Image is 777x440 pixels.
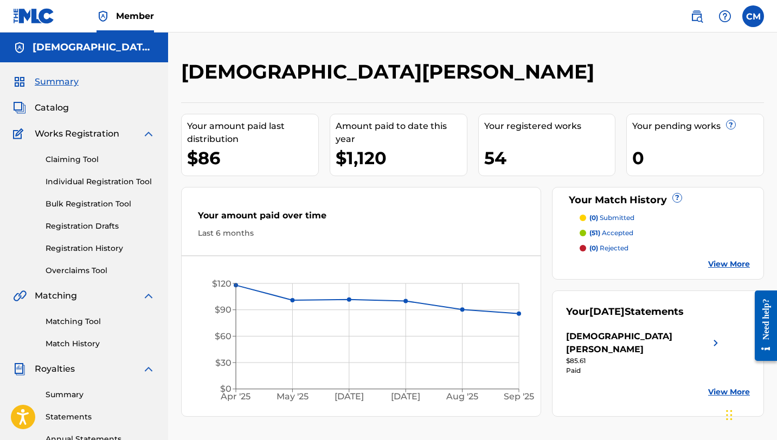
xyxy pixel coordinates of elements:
[566,366,722,376] div: Paid
[718,10,731,23] img: help
[391,391,420,402] tspan: [DATE]
[46,389,155,400] a: Summary
[589,213,634,223] p: submitted
[46,221,155,232] a: Registration Drafts
[35,101,69,114] span: Catalog
[212,279,232,289] tspan: $120
[13,8,55,24] img: MLC Logo
[566,193,750,208] div: Your Match History
[187,120,318,146] div: Your amount paid last distribution
[215,331,232,341] tspan: $60
[220,384,232,394] tspan: $0
[566,356,722,366] div: $85.61
[566,330,709,356] div: [DEMOGRAPHIC_DATA][PERSON_NAME]
[484,146,615,170] div: 54
[723,388,777,440] iframe: Chat Widget
[46,154,155,165] a: Claiming Tool
[277,391,309,402] tspan: May '25
[35,75,79,88] span: Summary
[33,41,155,54] h5: Christian Morales
[13,75,26,88] img: Summary
[686,5,708,27] a: Public Search
[566,330,722,376] a: [DEMOGRAPHIC_DATA][PERSON_NAME]right chevron icon$85.61Paid
[708,386,750,398] a: View More
[13,127,27,140] img: Works Registration
[181,60,600,84] h2: [DEMOGRAPHIC_DATA][PERSON_NAME]
[35,127,119,140] span: Works Registration
[336,120,467,146] div: Amount paid to date this year
[335,391,364,402] tspan: [DATE]
[35,289,77,302] span: Matching
[714,5,736,27] div: Help
[589,229,600,237] span: (51)
[589,213,598,222] span: (0)
[35,363,75,376] span: Royalties
[187,146,318,170] div: $86
[221,391,251,402] tspan: Apr '25
[13,363,26,376] img: Royalties
[589,244,598,252] span: (0)
[13,75,79,88] a: SummarySummary
[198,209,524,228] div: Your amount paid over time
[46,316,155,327] a: Matching Tool
[632,146,763,170] div: 0
[46,176,155,187] a: Individual Registration Tool
[504,391,534,402] tspan: Sep '25
[46,265,155,276] a: Overclaims Tool
[709,330,722,356] img: right chevron icon
[46,243,155,254] a: Registration History
[142,363,155,376] img: expand
[446,391,478,402] tspan: Aug '25
[142,127,155,140] img: expand
[142,289,155,302] img: expand
[566,305,684,319] div: Your Statements
[336,146,467,170] div: $1,120
[708,258,750,270] a: View More
[727,120,735,129] span: ?
[484,120,615,133] div: Your registered works
[13,41,26,54] img: Accounts
[215,358,232,368] tspan: $30
[747,282,777,369] iframe: Resource Center
[215,305,232,315] tspan: $90
[580,213,750,223] a: (0) submitted
[46,338,155,350] a: Match History
[673,193,682,202] span: ?
[13,101,69,114] a: CatalogCatalog
[726,399,733,431] div: Drag
[116,10,154,22] span: Member
[13,289,27,302] img: Matching
[46,198,155,210] a: Bulk Registration Tool
[580,243,750,253] a: (0) rejected
[690,10,703,23] img: search
[198,228,524,239] div: Last 6 months
[580,228,750,238] a: (51) accepted
[97,10,110,23] img: Top Rightsholder
[13,101,26,114] img: Catalog
[589,228,633,238] p: accepted
[742,5,764,27] div: User Menu
[632,120,763,133] div: Your pending works
[589,243,628,253] p: rejected
[46,411,155,423] a: Statements
[589,306,625,318] span: [DATE]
